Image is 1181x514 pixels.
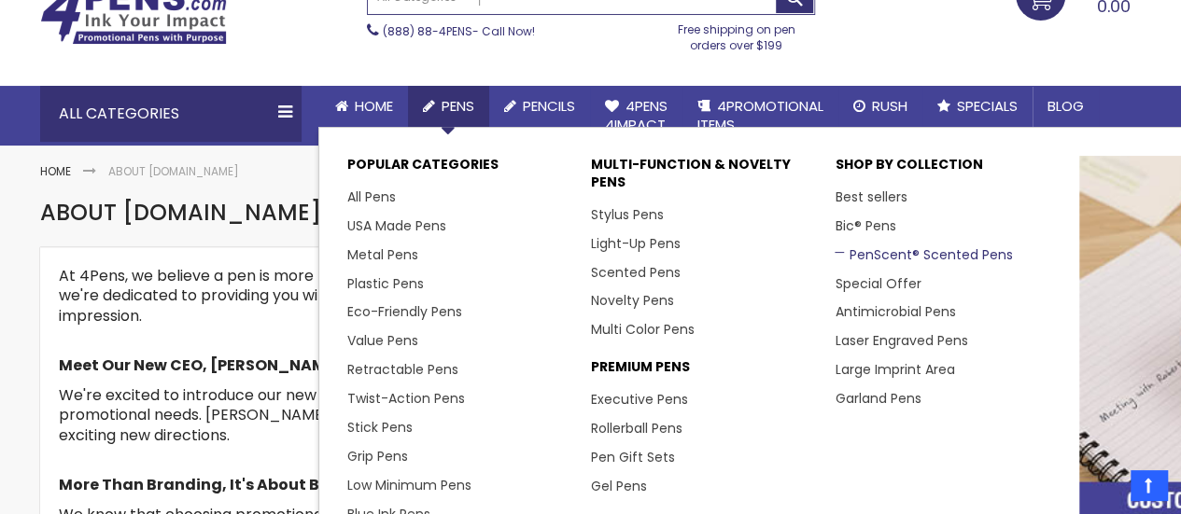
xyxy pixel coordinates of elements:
[347,274,424,293] a: Plastic Pens
[108,163,239,179] strong: About [DOMAIN_NAME]
[591,234,681,253] a: Light-Up Pens
[40,197,321,228] span: About [DOMAIN_NAME]
[523,96,575,116] span: Pencils
[347,302,462,321] a: Eco-Friendly Pens
[347,216,446,235] a: USA Made Pens
[835,216,895,235] a: Bic® Pens
[835,245,1012,264] a: PenScent® Scented Pens
[590,86,682,146] a: 4Pens4impact
[835,302,955,321] a: Antimicrobial Pens
[835,331,967,350] a: Laser Engraved Pens
[383,23,535,39] span: - Call Now!
[59,265,1108,326] span: At 4Pens, we believe a pen is more than just a writing tool; it's a symbol of your brand, your id...
[40,163,71,179] a: Home
[40,86,302,142] div: All Categories
[347,188,396,206] a: All Pens
[489,86,590,127] a: Pencils
[838,86,922,127] a: Rush
[591,358,816,385] p: Premium Pens
[1033,86,1099,127] a: Blog
[658,15,815,52] div: Free shipping on pen orders over $199
[347,418,413,437] a: Stick Pens
[347,245,418,264] a: Metal Pens
[442,96,474,116] span: Pens
[922,86,1033,127] a: Specials
[591,477,647,495] a: Gel Pens
[347,476,471,494] a: Low Minimum Pens
[320,86,408,127] a: Home
[697,96,823,134] span: 4PROMOTIONAL ITEMS
[383,23,472,39] a: (888) 88-4PENS
[408,86,489,127] a: Pens
[59,354,345,376] strong: Meet Our New CEO, [PERSON_NAME]:
[591,419,682,438] a: Rollerball Pens
[59,474,426,495] strong: More Than Branding, It's About Building Trust:
[1027,464,1181,514] iframe: Google Customer Reviews
[591,205,664,224] a: Stylus Pens
[835,389,921,408] a: Garland Pens
[591,448,675,466] a: Pen Gift Sets
[347,389,465,408] a: Twist-Action Pens
[347,331,418,350] a: Value Pens
[872,96,907,116] span: Rush
[591,263,681,282] a: Scented Pens
[347,360,458,379] a: Retractable Pens
[835,156,1060,183] p: Shop By Collection
[605,96,668,134] span: 4Pens 4impact
[591,320,695,339] a: Multi Color Pens
[1047,96,1084,116] span: Blog
[347,447,408,465] a: Grip Pens
[59,384,1093,446] span: We're excited to introduce our new CEO, [PERSON_NAME], who's bringing a fresh perspective and a r...
[682,86,838,146] a: 4PROMOTIONALITEMS
[591,390,688,409] a: Executive Pens
[957,96,1018,116] span: Specials
[591,156,816,201] p: Multi-Function & Novelty Pens
[591,291,674,310] a: Novelty Pens
[835,360,954,379] a: Large Imprint Area
[835,274,921,293] a: Special Offer
[355,96,393,116] span: Home
[835,188,907,206] a: Best sellers
[347,156,572,183] p: Popular Categories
